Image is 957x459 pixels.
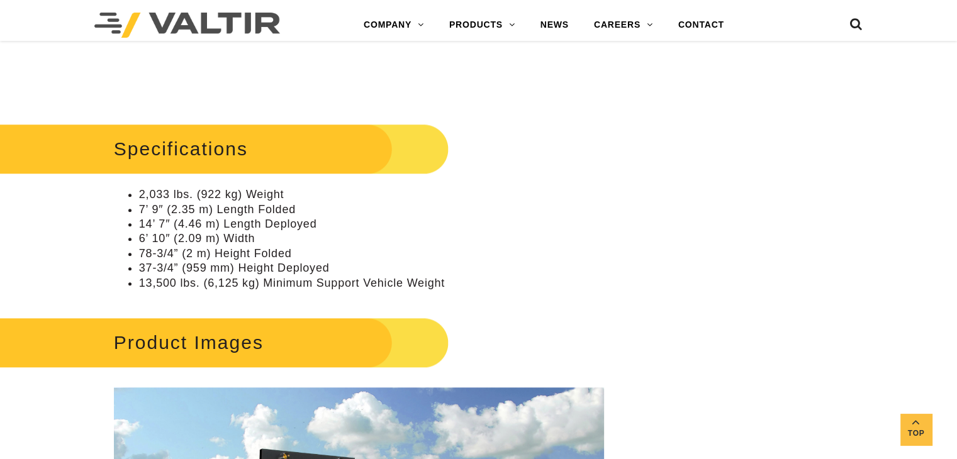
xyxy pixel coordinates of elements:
[437,13,528,38] a: PRODUCTS
[666,13,737,38] a: CONTACT
[139,231,604,246] li: 6’ 10″ (2.09 m) Width
[351,13,437,38] a: COMPANY
[139,276,604,290] li: 13,500 lbs. (6,125 kg) Minimum Support Vehicle Weight
[139,261,604,275] li: 37-3/4” (959 mm) Height Deployed
[528,13,581,38] a: NEWS
[139,246,604,261] li: 78-3/4” (2 m) Height Folded
[900,414,932,445] a: Top
[139,217,604,231] li: 14’ 7″ (4.46 m) Length Deployed
[581,13,666,38] a: CAREERS
[139,187,604,202] li: 2,033 lbs. (922 kg) Weight
[139,202,604,217] li: 7’ 9″ (2.35 m) Length Folded
[94,13,280,38] img: Valtir
[900,426,932,441] span: Top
